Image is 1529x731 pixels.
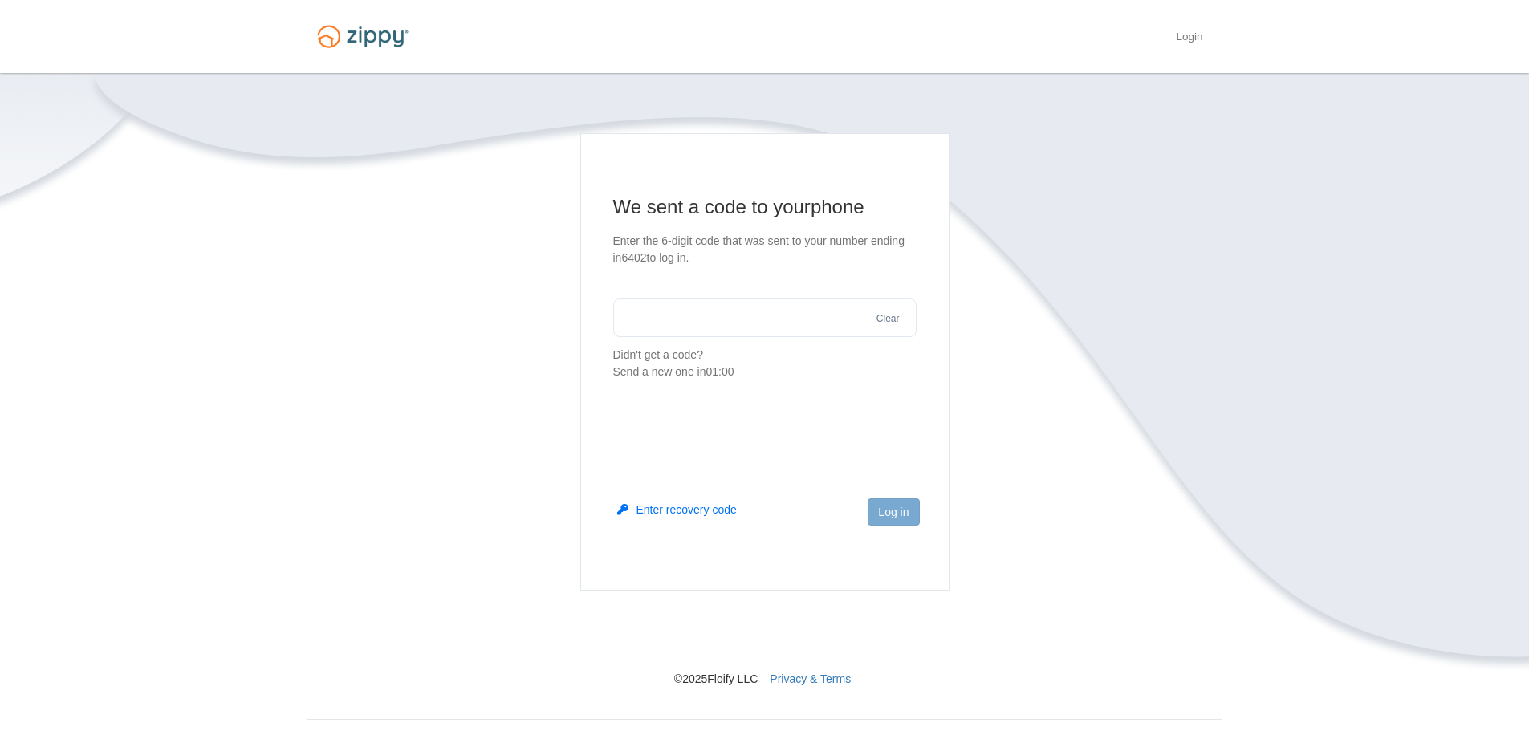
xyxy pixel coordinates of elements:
button: Log in [868,498,919,526]
button: Clear [872,311,905,327]
div: Send a new one in 01:00 [613,363,917,380]
p: Enter the 6-digit code that was sent to your number ending in 6402 to log in. [613,233,917,266]
img: Logo [307,18,418,55]
nav: © 2025 Floify LLC [307,591,1222,687]
a: Login [1176,30,1202,47]
button: Enter recovery code [617,502,737,518]
h1: We sent a code to your phone [613,194,917,220]
p: Didn't get a code? [613,347,917,380]
a: Privacy & Terms [770,672,851,685]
